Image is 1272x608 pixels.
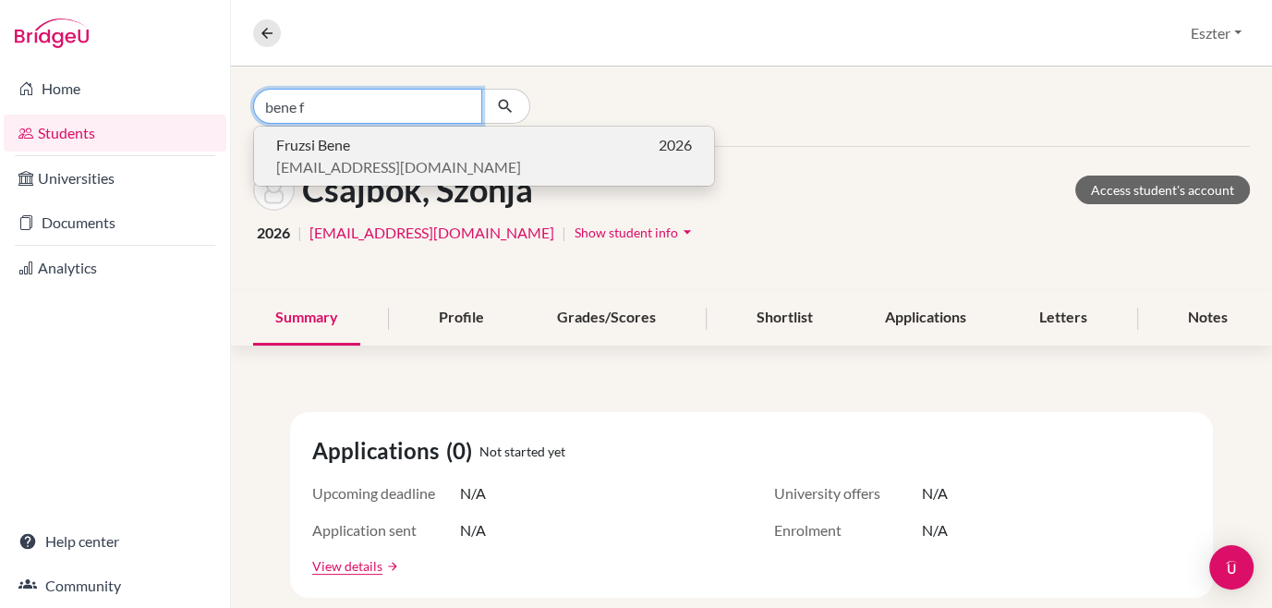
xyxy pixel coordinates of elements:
[4,567,226,604] a: Community
[562,222,566,244] span: |
[297,222,302,244] span: |
[678,223,697,241] i: arrow_drop_down
[253,291,360,346] div: Summary
[922,482,948,505] span: N/A
[1017,291,1109,346] div: Letters
[922,519,948,541] span: N/A
[253,89,482,124] input: Find student by name...
[4,115,226,152] a: Students
[253,169,295,211] img: Szonja Csajbók's avatar
[257,222,290,244] span: 2026
[774,482,922,505] span: University offers
[574,218,697,247] button: Show student infoarrow_drop_down
[276,134,350,156] span: Fruzsi Bene
[1209,545,1254,590] div: Open Intercom Messenger
[276,156,521,178] span: [EMAIL_ADDRESS][DOMAIN_NAME]
[446,434,479,468] span: (0)
[312,519,460,541] span: Application sent
[15,18,89,48] img: Bridge-U
[312,482,460,505] span: Upcoming deadline
[309,222,554,244] a: [EMAIL_ADDRESS][DOMAIN_NAME]
[1166,291,1250,346] div: Notes
[382,560,399,573] a: arrow_forward
[774,519,922,541] span: Enrolment
[863,291,988,346] div: Applications
[734,291,835,346] div: Shortlist
[312,556,382,576] a: View details
[460,519,486,541] span: N/A
[460,482,486,505] span: N/A
[1182,16,1250,51] button: Eszter
[4,204,226,241] a: Documents
[659,134,692,156] span: 2026
[4,523,226,560] a: Help center
[417,291,506,346] div: Profile
[4,160,226,197] a: Universities
[535,291,678,346] div: Grades/Scores
[4,249,226,286] a: Analytics
[1075,176,1250,204] a: Access student's account
[312,434,446,468] span: Applications
[4,70,226,107] a: Home
[254,127,714,186] button: Fruzsi Bene2026[EMAIL_ADDRESS][DOMAIN_NAME]
[575,225,678,240] span: Show student info
[479,442,565,461] span: Not started yet
[302,170,533,210] h1: Csajbók, Szonja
